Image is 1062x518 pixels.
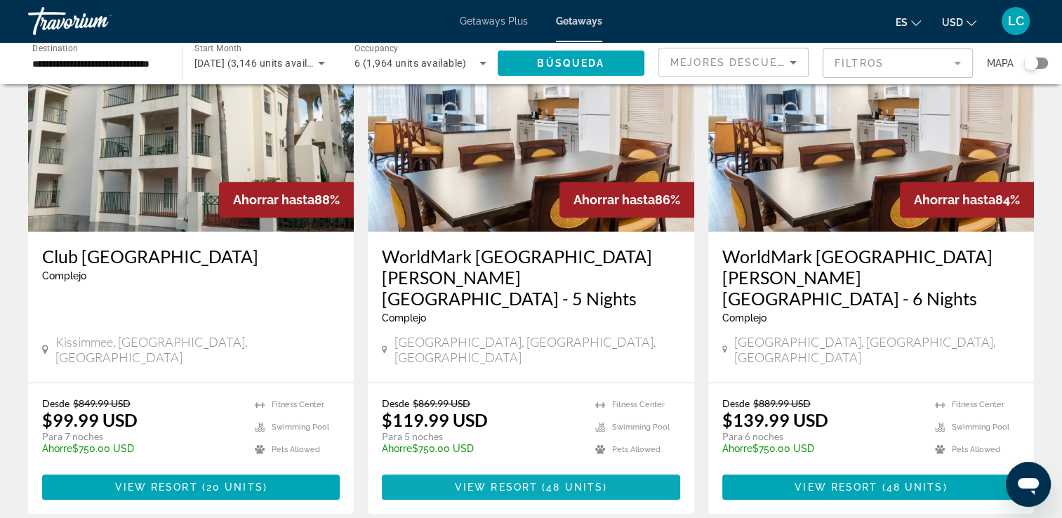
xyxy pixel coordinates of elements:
[722,443,921,454] p: $750.00 USD
[55,334,340,365] span: Kissimmee, [GEOGRAPHIC_DATA], [GEOGRAPHIC_DATA]
[537,58,604,69] span: Búsqueda
[896,17,908,28] span: es
[206,482,263,493] span: 20 units
[382,443,580,454] p: $750.00 USD
[455,482,538,493] span: View Resort
[194,44,241,53] span: Start Month
[670,54,797,71] mat-select: Sort by
[219,182,354,218] div: 88%
[272,445,320,454] span: Pets Allowed
[42,409,138,430] p: $99.99 USD
[952,445,1000,454] span: Pets Allowed
[753,397,811,409] span: $889.99 USD
[382,312,426,324] span: Complejo
[722,312,766,324] span: Complejo
[538,482,607,493] span: ( )
[382,246,679,309] a: WorldMark [GEOGRAPHIC_DATA][PERSON_NAME][GEOGRAPHIC_DATA] - 5 Nights
[942,12,976,32] button: Change currency
[795,482,877,493] span: View Resort
[722,409,828,430] p: $139.99 USD
[670,57,811,68] span: Mejores descuentos
[612,445,661,454] span: Pets Allowed
[272,400,324,409] span: Fitness Center
[272,423,329,432] span: Swimming Pool
[28,3,168,39] a: Travorium
[546,482,603,493] span: 48 units
[823,48,973,79] button: Filter
[914,192,995,207] span: Ahorrar hasta
[194,58,331,69] span: [DATE] (3,146 units available)
[32,43,78,53] span: Destination
[722,443,752,454] span: Ahorre
[460,15,528,27] a: Getaways Plus
[573,192,655,207] span: Ahorrar hasta
[354,58,466,69] span: 6 (1,964 units available)
[368,7,693,232] img: 5945I01X.jpg
[997,6,1034,36] button: User Menu
[42,270,86,281] span: Complejo
[382,443,412,454] span: Ahorre
[382,474,679,500] button: View Resort(48 units)
[73,397,131,409] span: $849.99 USD
[734,334,1020,365] span: [GEOGRAPHIC_DATA], [GEOGRAPHIC_DATA], [GEOGRAPHIC_DATA]
[559,182,694,218] div: 86%
[42,246,340,267] a: Club [GEOGRAPHIC_DATA]
[612,400,665,409] span: Fitness Center
[394,334,680,365] span: [GEOGRAPHIC_DATA], [GEOGRAPHIC_DATA], [GEOGRAPHIC_DATA]
[42,430,241,443] p: Para 7 noches
[115,482,198,493] span: View Resort
[942,17,963,28] span: USD
[354,44,399,53] span: Occupancy
[722,246,1020,309] a: WorldMark [GEOGRAPHIC_DATA][PERSON_NAME][GEOGRAPHIC_DATA] - 6 Nights
[722,474,1020,500] button: View Resort(48 units)
[1008,14,1024,28] span: LC
[952,400,1004,409] span: Fitness Center
[556,15,602,27] a: Getaways
[612,423,670,432] span: Swimming Pool
[722,430,921,443] p: Para 6 noches
[896,12,921,32] button: Change language
[42,443,72,454] span: Ahorre
[382,409,488,430] p: $119.99 USD
[987,53,1014,73] span: Mapa
[413,397,470,409] span: $869.99 USD
[952,423,1009,432] span: Swimming Pool
[498,51,645,76] button: Búsqueda
[382,397,409,409] span: Desde
[1006,462,1051,507] iframe: Button to launch messaging window
[887,482,943,493] span: 48 units
[877,482,947,493] span: ( )
[722,397,750,409] span: Desde
[233,192,314,207] span: Ahorrar hasta
[42,443,241,454] p: $750.00 USD
[198,482,267,493] span: ( )
[900,182,1034,218] div: 84%
[42,397,69,409] span: Desde
[382,430,580,443] p: Para 5 noches
[28,7,354,232] img: C354E01X.jpg
[42,474,340,500] button: View Resort(20 units)
[708,7,1034,232] img: 5945I01X.jpg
